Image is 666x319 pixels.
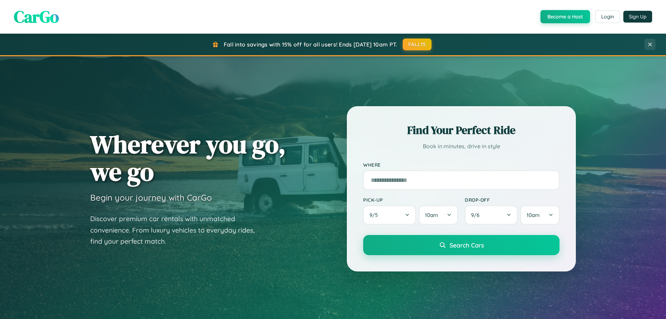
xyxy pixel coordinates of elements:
[595,10,620,23] button: Login
[403,39,432,50] button: FALL15
[540,10,590,23] button: Become a Host
[419,205,458,225] button: 10am
[369,212,381,218] span: 9 / 5
[363,123,560,138] h2: Find Your Perfect Ride
[465,197,560,203] label: Drop-off
[224,41,398,48] span: Fall into savings with 15% off for all users! Ends [DATE] 10am PT.
[623,11,652,23] button: Sign Up
[363,141,560,151] p: Book in minutes, drive in style
[363,205,416,225] button: 9/5
[520,205,560,225] button: 10am
[363,197,458,203] label: Pick-up
[450,241,484,249] span: Search Cars
[90,213,264,247] p: Discover premium car rentals with unmatched convenience. From luxury vehicles to everyday rides, ...
[425,212,438,218] span: 10am
[465,205,518,225] button: 9/6
[527,212,540,218] span: 10am
[90,131,286,185] h1: Wherever you go, we go
[90,192,212,203] h3: Begin your journey with CarGo
[471,212,483,218] span: 9 / 6
[363,162,560,168] label: Where
[14,5,59,28] span: CarGo
[363,235,560,255] button: Search Cars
